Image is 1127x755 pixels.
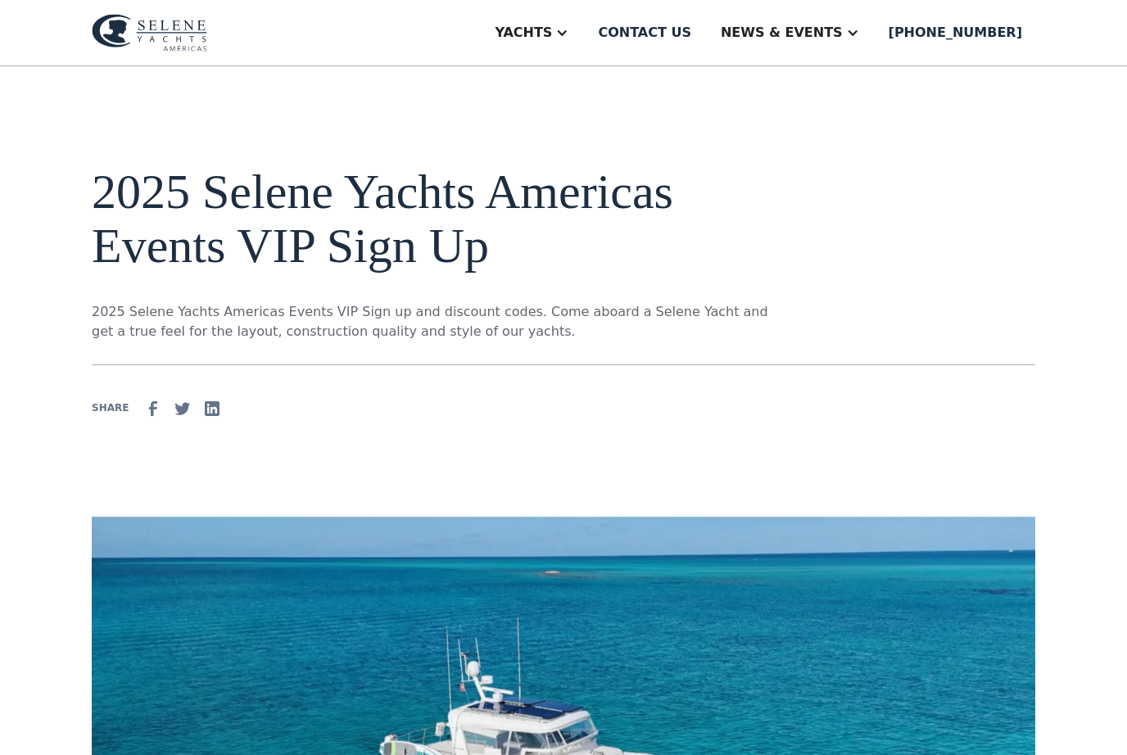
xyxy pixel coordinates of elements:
[495,23,552,43] div: Yachts
[173,399,192,418] img: Twitter
[721,23,843,43] div: News & EVENTS
[92,302,773,341] p: 2025 Selene Yachts Americas Events VIP Sign up and discount codes. Come aboard a Selene Yacht and...
[92,165,773,273] h1: 2025 Selene Yachts Americas Events VIP Sign Up
[92,400,129,415] div: SHARE
[598,23,691,43] div: Contact us
[92,14,207,52] img: logo
[889,23,1022,43] div: [PHONE_NUMBER]
[143,399,163,418] img: facebook
[202,399,222,418] img: Linkedin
